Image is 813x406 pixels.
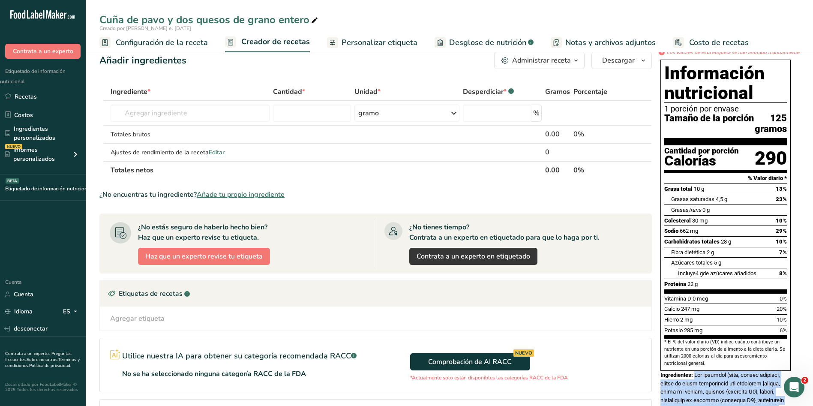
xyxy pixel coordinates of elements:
font: 2025 Todos los derechos reservados [5,387,78,393]
font: Descargar [602,56,635,65]
font: ¿No tienes tiempo? [409,223,469,232]
font: No se ha seleccionado ninguna categoría RACC de la FDA [122,369,306,379]
font: * El % del valor diario (VD) indica cuánto contribuye un nutriente en una porción de alimento a l... [664,339,785,366]
font: *Actualmente solo están disponibles las categorías RACC de la FDA [410,374,568,381]
font: Fibra dietética [671,249,705,256]
font: Contrata a un experto en etiquetado [417,252,530,261]
font: Añadir ingredientes [99,54,186,67]
a: Desglose de nutrición [435,33,534,52]
a: Contrata a un experto en etiquetado [409,248,537,265]
font: NUEVO [7,144,21,149]
font: Contrata a un experto [13,47,73,55]
font: Utilice nuestra IA para obtener su categoría recomendada RACC [122,351,351,361]
a: Costo de recetas [673,33,749,52]
font: Comprobación de AI RACC [428,357,512,367]
a: Política de privacidad. [29,363,71,369]
font: 10% [776,238,787,245]
font: Costo de recetas [689,37,749,48]
font: Los valores de esta etiqueta se han anulado manualmente [666,49,799,56]
font: Creador de recetas [241,36,310,47]
a: Configuración de la receta [99,33,208,52]
font: 4,5 g [716,196,727,202]
font: Cuña de pavo y dos quesos de grano entero [99,13,309,27]
font: Grasas [671,207,689,213]
button: Descargar [591,52,652,69]
font: 6% [780,327,787,334]
font: 662 mg [680,228,698,234]
button: Comprobación de AI RACC NUEVO [410,353,530,370]
a: Notas y archivos adjuntos [551,33,656,52]
font: Haz que un experto revise tu etiqueta. [138,233,259,242]
font: 8% [779,270,787,277]
font: 10% [777,316,787,323]
font: 29% [776,228,787,234]
font: trans [689,207,701,213]
a: Creador de recetas [225,32,310,53]
font: Desperdiciar [463,87,504,96]
font: Informes personalizados [13,146,55,163]
iframe: Chat en vivo de Intercom [784,377,804,397]
font: Etiquetado de información nutricional suplementaria [5,185,126,192]
font: Haz que un experto revise tu etiqueta [145,252,263,261]
font: Vitamina D [664,295,691,302]
font: NUEVO [515,350,532,356]
font: Añade tu propio ingrediente [197,190,285,199]
font: % Valor diario * [748,175,787,181]
font: Cantidad por porción [664,146,739,156]
font: Contrata a un experto en etiquetado para que lo haga por ti. [409,233,600,242]
button: Administrar receta [494,52,585,69]
a: Términos y condiciones. [5,357,80,369]
font: 125 gramos [755,113,787,134]
font: 2 [803,377,807,383]
font: 285 mg [684,327,702,334]
font: Carbohidratos totales [664,238,720,245]
font: Calorías [664,153,716,169]
font: 23% [776,196,787,202]
font: 10% [776,217,787,224]
font: 10 g [694,186,704,192]
font: ¿No encuentras tu ingrediente? [99,190,197,199]
font: 0 g [702,207,710,213]
font: Grasa total [664,186,693,192]
font: 0% [780,295,787,302]
font: Colesterol [664,217,691,224]
font: Ingredientes: [660,372,693,378]
font: Costos [14,111,33,119]
font: Editar [209,148,225,156]
font: 0% [573,129,584,139]
font: Sodio [664,228,678,234]
font: Notas y archivos adjuntos [565,37,656,48]
font: 2 g [707,249,714,256]
button: Contrata a un experto [5,44,81,59]
font: Calcio [664,306,680,312]
font: 2 mg [680,316,693,323]
font: Totales netos [111,165,153,175]
font: Grasas saturadas [671,196,714,202]
font: Agregar etiqueta [110,314,165,323]
font: ES [63,307,70,316]
font: Cuenta [5,279,21,286]
font: 22 g [687,281,698,287]
a: Contrata a un experto. [5,351,50,357]
font: Configuración de la receta [116,37,208,48]
font: Información nutricional [664,63,765,103]
input: Agregar ingrediente [111,105,270,122]
font: Administrar receta [512,56,571,65]
font: 13% [776,186,787,192]
font: desconectar [14,325,48,333]
font: 20% [777,306,787,312]
a: Preguntas frecuentes. [5,351,72,363]
font: 28 g [721,238,731,245]
font: Incluye [678,270,696,277]
font: Ingredientes personalizados [14,125,55,142]
font: Recetas [15,93,37,101]
font: Cantidad [273,87,302,96]
font: Proteína [664,281,686,287]
font: ¿No estás seguro de haberlo hecho bien? [138,223,267,232]
font: Totales brutos [111,130,150,138]
font: Hierro [664,316,679,323]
